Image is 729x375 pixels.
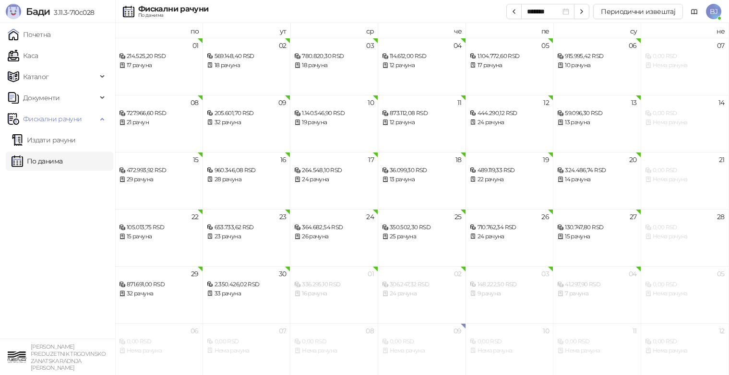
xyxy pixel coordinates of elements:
[629,42,637,49] div: 06
[119,166,199,175] div: 472.993,92 RSD
[466,38,554,95] td: 2025-09-05
[557,280,637,289] div: 41.297,90 RSD
[470,175,550,184] div: 22 рачуна
[719,328,725,334] div: 12
[119,232,199,241] div: 15 рачуна
[207,289,287,298] div: 33 рачуна
[382,232,462,241] div: 25 рачуна
[466,266,554,323] td: 2025-10-03
[541,213,549,220] div: 26
[290,266,378,323] td: 2025-10-01
[645,346,725,355] div: Нема рачуна
[466,23,554,38] th: пе
[382,118,462,127] div: 12 рачуна
[294,337,374,346] div: 0,00 RSD
[717,213,725,220] div: 28
[294,118,374,127] div: 19 рачуна
[119,337,199,346] div: 0,00 RSD
[557,118,637,127] div: 13 рачуна
[543,99,549,106] div: 12
[290,23,378,38] th: ср
[191,270,199,277] div: 29
[207,118,287,127] div: 32 рачуна
[378,38,466,95] td: 2025-09-04
[557,289,637,298] div: 7 рачуна
[203,209,291,266] td: 2025-09-23
[645,223,725,232] div: 0,00 RSD
[290,38,378,95] td: 2025-09-03
[382,289,462,298] div: 24 рачуна
[470,289,550,298] div: 9 рачуна
[645,289,725,298] div: Нема рачуна
[191,213,199,220] div: 22
[279,213,287,220] div: 23
[368,270,374,277] div: 01
[454,213,462,220] div: 25
[557,223,637,232] div: 130.747,80 RSD
[294,109,374,118] div: 1.140.546,90 RSD
[641,152,729,209] td: 2025-09-21
[557,337,637,346] div: 0,00 RSD
[203,266,291,323] td: 2025-09-30
[457,99,462,106] div: 11
[382,337,462,346] div: 0,00 RSD
[191,328,199,334] div: 06
[115,209,203,266] td: 2025-09-22
[553,23,641,38] th: су
[207,346,287,355] div: Нема рачуна
[470,61,550,70] div: 17 рачуна
[203,23,291,38] th: ут
[191,99,199,106] div: 08
[466,209,554,266] td: 2025-09-26
[50,8,94,17] span: 3.11.3-710c028
[557,61,637,70] div: 10 рачуна
[119,61,199,70] div: 17 рачуна
[382,61,462,70] div: 12 рачуна
[717,270,725,277] div: 05
[290,209,378,266] td: 2025-09-24
[207,166,287,175] div: 960.346,08 RSD
[294,61,374,70] div: 18 рачуна
[115,152,203,209] td: 2025-09-15
[378,266,466,323] td: 2025-10-02
[645,61,725,70] div: Нема рачуна
[366,328,374,334] div: 08
[294,232,374,241] div: 26 рачуна
[454,270,462,277] div: 02
[23,67,49,86] span: Каталог
[553,152,641,209] td: 2025-09-20
[119,109,199,118] div: 727.966,60 RSD
[115,266,203,323] td: 2025-09-29
[279,270,287,277] div: 30
[115,23,203,38] th: по
[203,152,291,209] td: 2025-09-16
[115,95,203,152] td: 2025-09-08
[378,95,466,152] td: 2025-09-11
[279,328,287,334] div: 07
[279,42,287,49] div: 02
[541,270,549,277] div: 03
[119,52,199,61] div: 214.525,20 RSD
[641,38,729,95] td: 2025-09-07
[119,118,199,127] div: 21 рачун
[557,175,637,184] div: 14 рачуна
[8,46,38,65] a: Каса
[645,280,725,289] div: 0,00 RSD
[294,52,374,61] div: 780.820,30 RSD
[382,175,462,184] div: 13 рачуна
[557,166,637,175] div: 324.486,74 RSD
[629,270,637,277] div: 04
[207,175,287,184] div: 28 рачуна
[193,156,199,163] div: 15
[641,209,729,266] td: 2025-09-28
[207,109,287,118] div: 205.601,70 RSD
[455,156,462,163] div: 18
[382,109,462,118] div: 873.112,08 RSD
[557,346,637,355] div: Нема рачуна
[31,343,106,371] small: [PERSON_NAME] PREDUZETNIK TRGOVINSKO ZANATSKA RADNJA [PERSON_NAME]
[641,23,729,38] th: не
[23,88,60,107] span: Документи
[207,280,287,289] div: 2.350.426,02 RSD
[382,280,462,289] div: 306.247,32 RSD
[382,346,462,355] div: Нема рачуна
